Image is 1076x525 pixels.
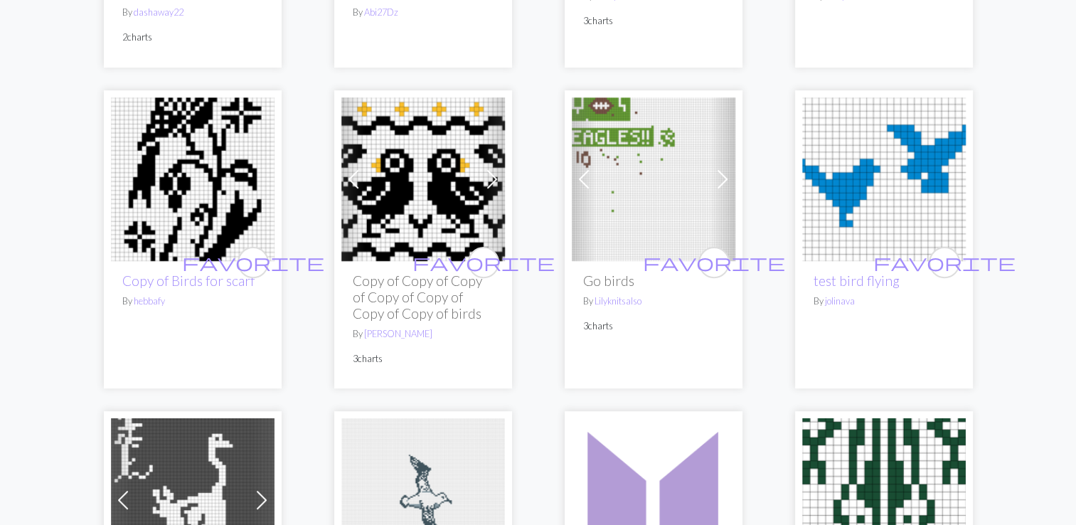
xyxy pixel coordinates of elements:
[802,492,966,505] a: bird skull
[412,248,555,277] i: favourite
[111,97,275,261] img: Birds for scarf Part 1
[122,31,263,44] p: 2 charts
[353,6,494,19] p: By
[341,171,505,184] a: birds
[583,295,724,308] p: By
[134,6,183,18] a: dashaway22
[698,247,730,278] button: favourite
[802,97,966,261] img: test bird flying
[873,248,1016,277] i: favourite
[643,251,785,273] span: favorite
[353,352,494,366] p: 3 charts
[802,171,966,184] a: test bird flying
[583,319,724,333] p: 3 charts
[111,492,275,505] a: ostrich
[122,6,263,19] p: By
[122,295,263,308] p: By
[412,251,555,273] span: favorite
[572,492,735,505] a: bird sweater
[341,492,505,505] a: bird
[595,295,641,307] a: Lilyknitsalso
[814,272,900,289] a: test bird flying
[364,6,398,18] a: Abi27Dz
[353,327,494,341] p: By
[825,295,855,307] a: jolinava
[643,248,785,277] i: favourite
[572,171,735,184] a: Go birds
[238,247,269,278] button: favourite
[929,247,960,278] button: favourite
[353,272,494,322] h2: Copy of Copy of Copy of Copy of Copy of Copy of Copy of birds
[583,272,724,289] h2: Go birds
[364,328,432,339] a: [PERSON_NAME]
[182,251,324,273] span: favorite
[873,251,1016,273] span: favorite
[134,295,165,307] a: hebbafy
[111,171,275,184] a: Birds for scarf Part 1
[468,247,499,278] button: favourite
[572,97,735,261] img: Go birds
[341,97,505,261] img: birds
[122,272,255,289] a: Copy of Birds for scarf
[583,14,724,28] p: 3 charts
[814,295,954,308] p: By
[182,248,324,277] i: favourite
